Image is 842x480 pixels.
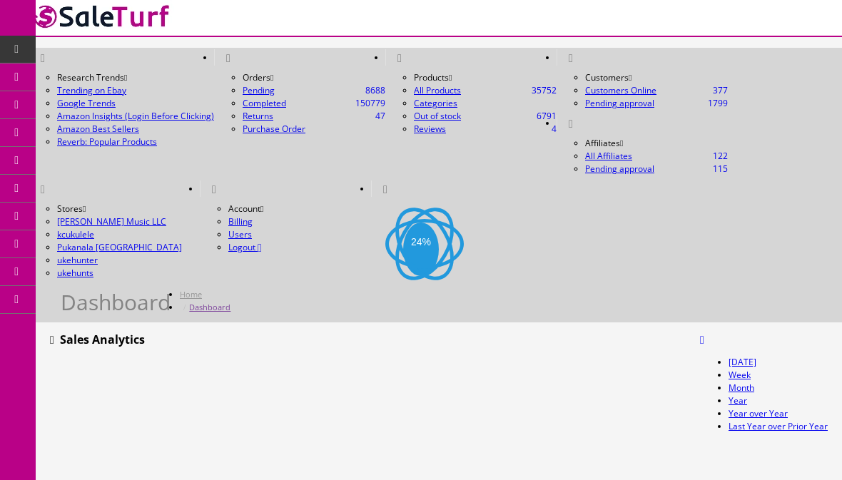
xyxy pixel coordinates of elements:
[57,136,214,148] a: Reverb: Popular Products
[50,333,145,346] h3: Sales Analytics
[414,110,461,122] a: 6791Out of stock
[243,84,385,97] a: 8688Pending
[57,84,214,97] a: Trending on Ebay
[713,163,728,175] span: 115
[552,123,557,136] span: 4
[414,97,457,109] a: Categories
[243,123,305,135] a: Purchase Order
[57,254,98,266] a: ukehunter
[61,296,171,309] h1: Dashboard
[228,241,262,253] a: Logout
[243,71,385,84] li: Orders
[57,203,200,215] li: Stores
[375,110,385,123] span: 47
[708,97,728,110] span: 1799
[713,84,728,97] span: 377
[371,180,399,197] a: HELP
[57,123,214,136] a: Amazon Best Sellers
[365,84,385,97] span: 8688
[585,150,632,162] a: 122All Affiliates
[729,407,788,419] a: Year over Year
[585,71,728,84] li: Customers
[713,150,728,163] span: 122
[243,97,286,109] a: 150779Completed
[414,71,557,84] li: Products
[228,228,252,240] a: Users
[585,97,654,109] a: 1799Pending approval
[537,110,557,123] span: 6791
[228,241,255,253] span: Logout
[729,420,828,432] a: Last Year over Prior Year
[228,203,371,215] li: Account
[585,84,656,96] a: 377Customers Online
[57,241,182,253] a: Pukanala [GEOGRAPHIC_DATA]
[228,215,253,228] a: Billing
[414,84,461,96] a: 35752All Products
[585,163,654,175] a: 115Pending approval
[585,137,728,150] li: Affiliates
[180,289,202,300] a: Home
[57,215,166,228] a: [PERSON_NAME] Music LLC
[532,84,557,97] span: 35752
[243,110,273,122] a: 47Returns
[57,71,214,84] li: Research Trends
[729,394,747,407] a: Year
[729,382,754,394] a: Month
[57,267,93,279] a: ukehunts
[729,356,756,368] a: [DATE]
[355,97,385,110] span: 150779
[189,302,230,312] a: Dashboard
[414,123,446,135] a: 4Reviews
[729,369,751,381] a: Week
[57,228,94,240] a: kcukulele
[57,110,214,123] a: Amazon Insights (Login Before Clicking)
[57,97,214,110] a: Google Trends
